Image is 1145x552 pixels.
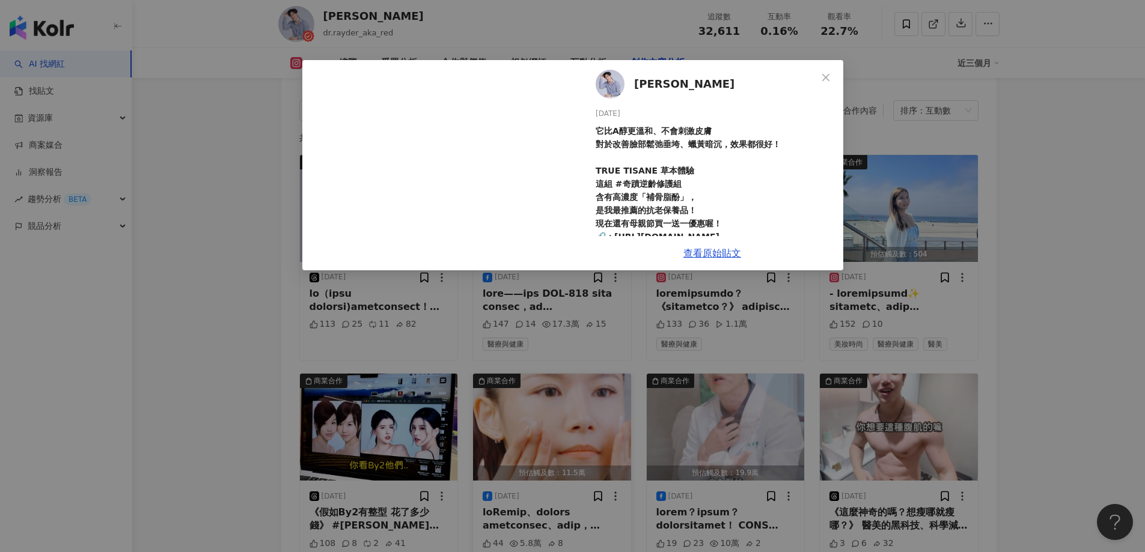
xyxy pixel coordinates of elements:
[596,124,834,428] div: 它比A醇更溫和、不會刺激皮膚 對於改善臉部鬆弛垂垮、蠟黃暗沉，效果都很好！ TRUE TISANE 草本體驗 這組 #奇蹟逆齡修護組 含有高濃度「補骨脂酚」， 是我最推薦的抗老保養品！ 現在還有...
[821,73,831,82] span: close
[596,108,834,120] div: [DATE]
[683,247,741,259] a: 查看原始貼文
[814,65,838,89] button: Close
[596,70,624,99] img: KOL Avatar
[596,70,817,99] a: KOL Avatar[PERSON_NAME]
[634,76,734,93] span: [PERSON_NAME]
